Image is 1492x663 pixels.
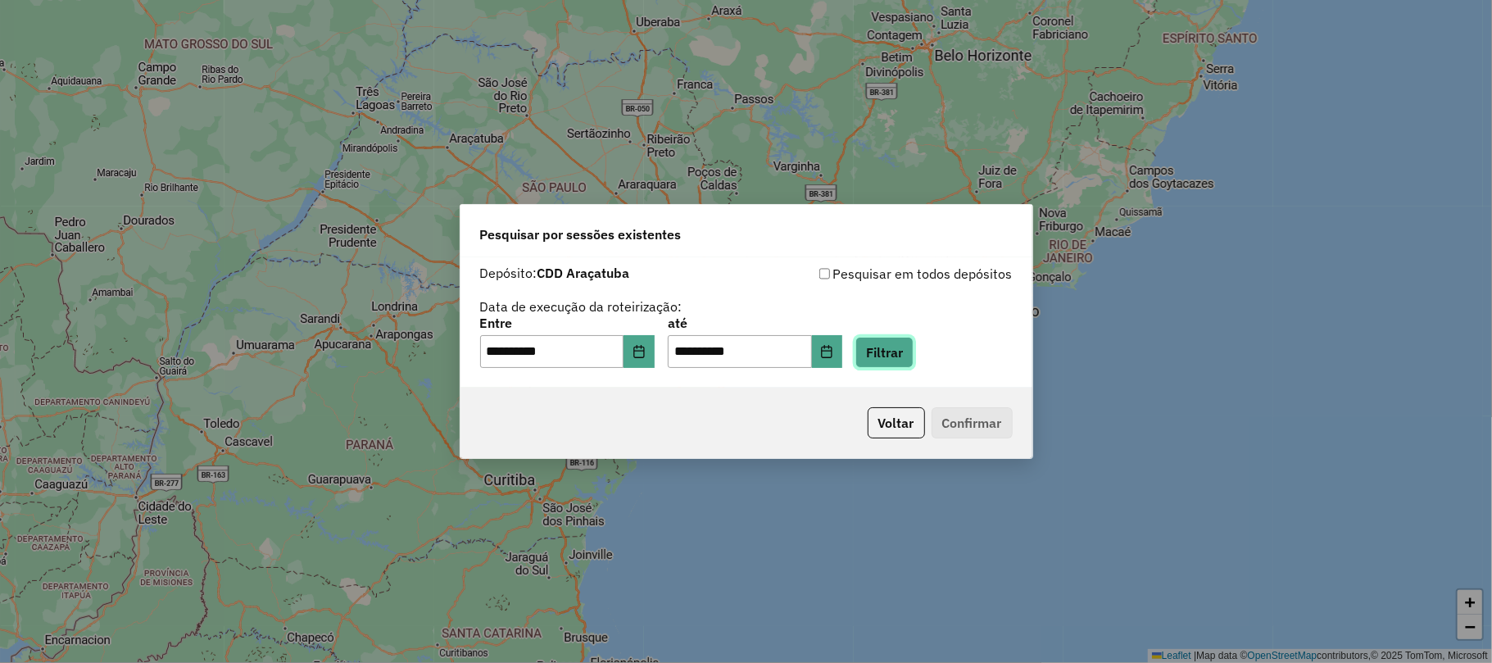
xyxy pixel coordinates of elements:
[812,335,843,368] button: Choose Date
[480,225,682,244] span: Pesquisar por sessões existentes
[537,265,630,281] strong: CDD Araçatuba
[480,313,655,333] label: Entre
[855,337,914,368] button: Filtrar
[668,313,842,333] label: até
[746,264,1013,284] div: Pesquisar em todos depósitos
[868,407,925,438] button: Voltar
[624,335,655,368] button: Choose Date
[480,263,630,283] label: Depósito:
[480,297,683,316] label: Data de execução da roteirização:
